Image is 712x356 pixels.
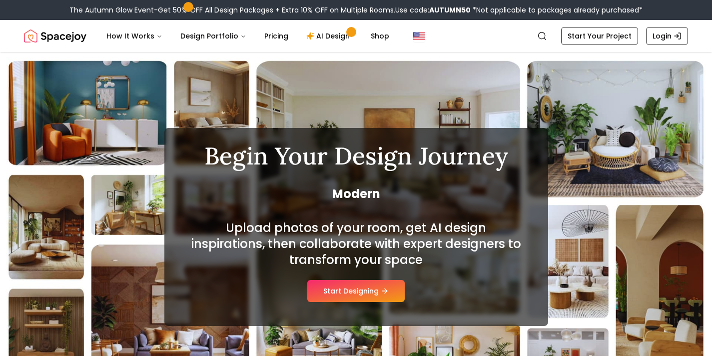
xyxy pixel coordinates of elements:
button: How It Works [98,26,170,46]
a: Shop [363,26,397,46]
nav: Main [98,26,397,46]
span: *Not applicable to packages already purchased* [471,5,643,15]
div: The Autumn Glow Event-Get 50% OFF All Design Packages + Extra 10% OFF on Multiple Rooms. [69,5,643,15]
span: Modern [188,186,524,202]
h1: Begin Your Design Journey [188,144,524,168]
button: Start Designing [307,280,405,302]
img: United States [413,30,425,42]
img: Spacejoy Logo [24,26,86,46]
a: Start Your Project [561,27,638,45]
span: Use code: [395,5,471,15]
button: Design Portfolio [172,26,254,46]
nav: Global [24,20,688,52]
h2: Upload photos of your room, get AI design inspirations, then collaborate with expert designers to... [188,220,524,268]
a: Pricing [256,26,296,46]
a: Login [646,27,688,45]
a: AI Design [298,26,361,46]
a: Spacejoy [24,26,86,46]
b: AUTUMN50 [429,5,471,15]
